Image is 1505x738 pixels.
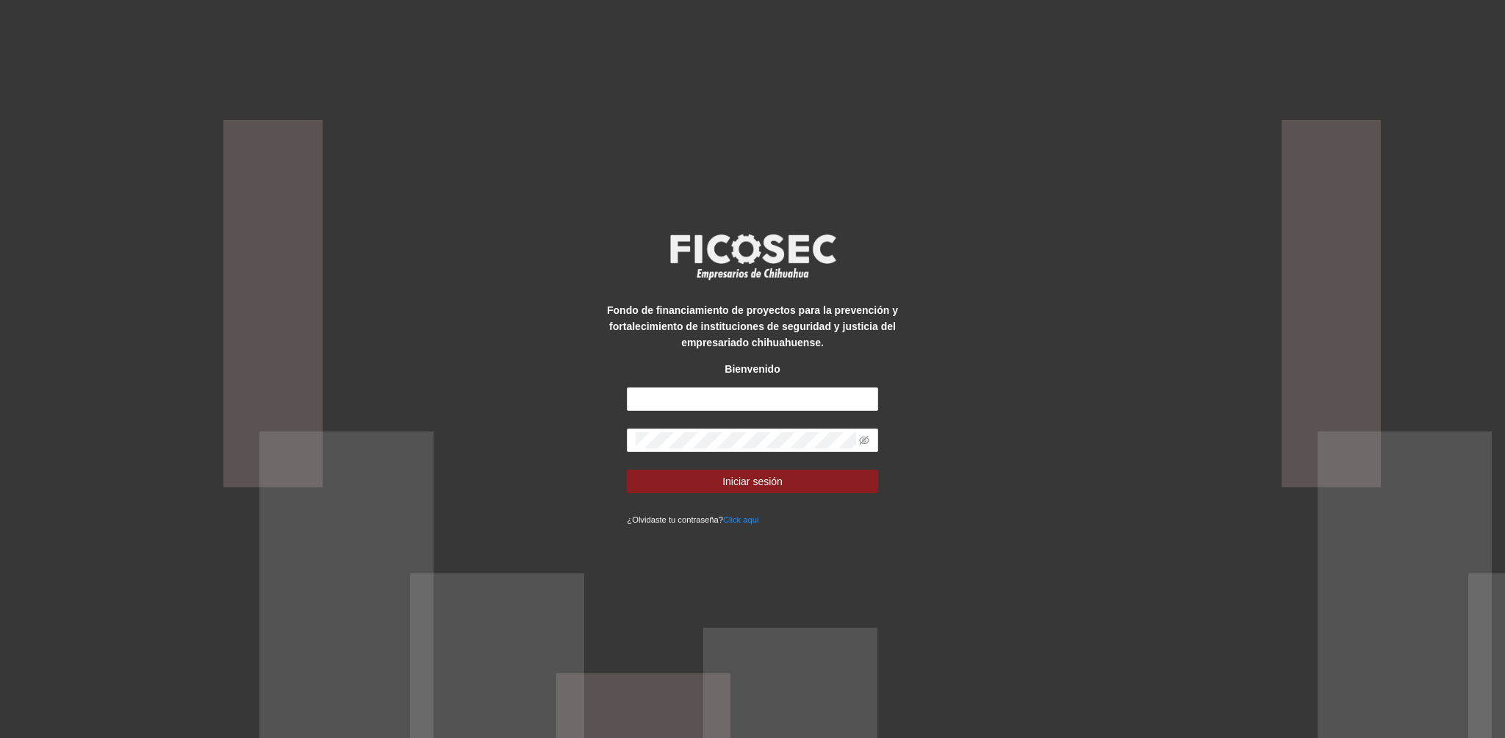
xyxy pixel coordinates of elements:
a: Click aqui [723,515,759,524]
span: eye-invisible [859,435,869,445]
button: Iniciar sesión [627,470,877,493]
img: logo [661,229,844,284]
span: Iniciar sesión [722,473,783,490]
strong: Fondo de financiamiento de proyectos para la prevención y fortalecimiento de instituciones de seg... [607,304,898,348]
small: ¿Olvidaste tu contraseña? [627,515,758,524]
strong: Bienvenido [725,363,780,375]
